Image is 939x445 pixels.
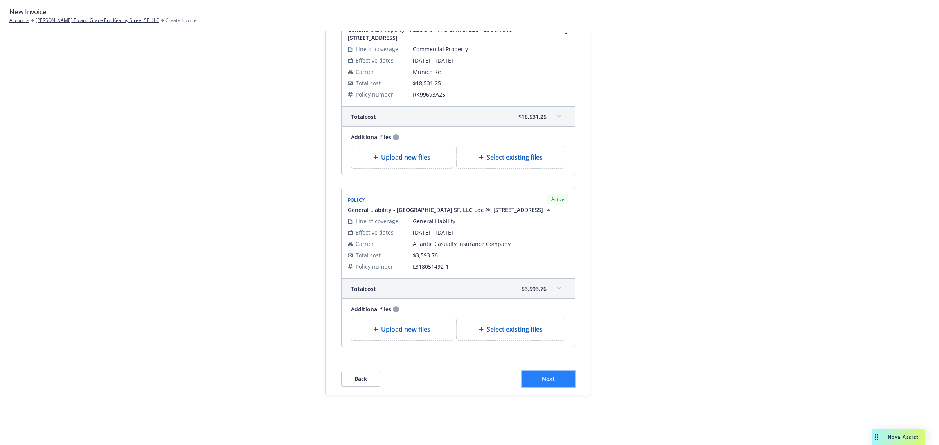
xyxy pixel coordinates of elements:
span: Policy number [356,90,393,99]
span: Atlantic Casualty Insurance Company [413,240,568,248]
div: Select existing files [456,146,565,169]
span: Policy [348,197,365,203]
span: Line of coverage [356,217,398,225]
span: Nova Assist [888,434,919,440]
span: $3,593.76 [522,285,547,293]
span: Effective dates [356,56,394,65]
button: Back [341,371,380,387]
span: Next [542,375,555,382]
span: General Liability [413,217,568,225]
span: General Liability - [GEOGRAPHIC_DATA] SF, LLC Loc @: [STREET_ADDRESS] [348,206,543,214]
span: $18,531.25 [518,113,547,121]
span: Back [354,375,367,382]
span: New Invoice [9,7,47,17]
button: Nova Assist [872,429,925,445]
span: Select existing files [487,325,543,334]
span: L318051492-1 [413,262,568,271]
div: Upload new files [351,318,453,341]
span: Line of coverage [356,45,398,53]
button: Next [522,371,575,387]
span: Additional files [351,305,391,313]
span: Total cost [356,251,381,259]
span: Create Invoice [165,17,197,24]
span: Carrier [356,240,374,248]
a: [PERSON_NAME] Eu and Grace Eu ; Kearny Street SF, LLC [36,17,159,24]
span: $3,593.76 [413,251,438,259]
span: Policy number [356,262,393,271]
button: General Liability - [GEOGRAPHIC_DATA] SF, LLC Loc @: [STREET_ADDRESS] [348,206,552,214]
span: Total cost [356,79,381,87]
span: RK99693A25 [413,90,568,99]
div: Totalcost$18,531.25 [342,107,575,126]
a: Accounts [9,17,29,24]
div: Select existing files [456,318,565,341]
button: Commercial Property - [GEOGRAPHIC_DATA], LLC - Loc @: 318-[STREET_ADDRESS] [348,25,570,42]
span: Effective dates [356,228,394,237]
span: Commercial Property - [GEOGRAPHIC_DATA], LLC - Loc @: 318-[STREET_ADDRESS] [348,25,561,42]
div: Upload new files [351,146,453,169]
span: Commercial Property [413,45,568,53]
span: Upload new files [381,325,430,334]
div: Totalcost$3,593.76 [342,279,575,298]
span: Select existing files [487,153,543,162]
span: Total cost [351,285,376,293]
span: Carrier [356,68,374,76]
span: [DATE] - [DATE] [413,56,568,65]
span: Additional files [351,133,391,141]
span: $18,531.25 [413,79,441,87]
span: [DATE] - [DATE] [413,228,568,237]
div: Active [547,194,568,204]
span: Total cost [351,113,376,121]
span: Munich Re [413,68,568,76]
span: Upload new files [381,153,430,162]
div: Drag to move [872,429,881,445]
